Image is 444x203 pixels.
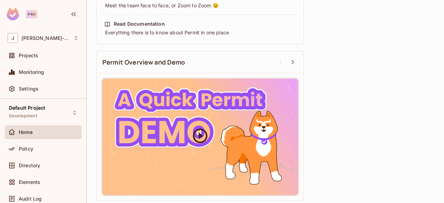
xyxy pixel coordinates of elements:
[7,8,19,20] img: SReyMgAAAABJRU5ErkJggg==
[19,163,40,168] span: Directory
[9,105,45,111] span: Default Project
[19,129,33,135] span: Home
[22,35,70,41] span: Workspace: joshua-46
[9,113,37,119] span: Development
[19,179,40,185] span: Elements
[104,2,296,9] div: Meet the team face to face, or Zoom to Zoom 😉
[19,146,33,152] span: Policy
[19,86,39,92] span: Settings
[19,196,42,202] span: Audit Log
[19,69,44,75] span: Monitoring
[114,20,165,27] div: Read Documentation
[102,58,185,67] span: Permit Overview and Demo
[8,33,18,43] span: J
[104,29,296,36] div: Everything there is to know about Permit in one place
[26,10,37,18] div: Pro
[19,53,38,58] span: Projects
